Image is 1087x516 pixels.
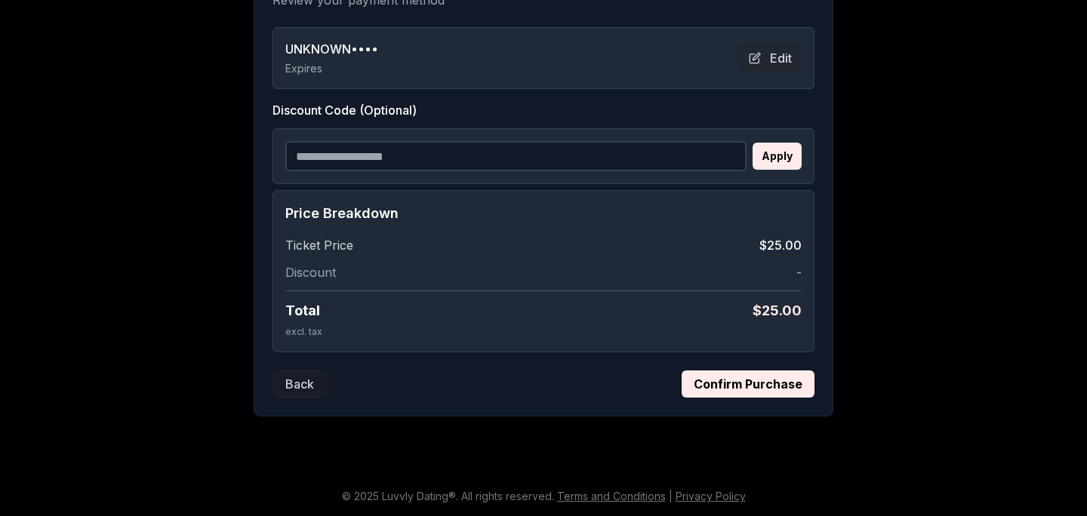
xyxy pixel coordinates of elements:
a: Privacy Policy [676,490,746,502]
span: | [669,490,673,502]
span: $ 25.00 [753,300,802,321]
span: Discount [285,263,336,281]
span: excl. tax [285,326,322,337]
span: - [796,263,802,281]
h4: Price Breakdown [285,203,802,224]
label: Discount Code (Optional) [273,101,814,119]
span: Total [285,300,320,321]
a: Terms and Conditions [557,490,666,502]
button: Back [273,370,327,398]
span: $25.00 [759,236,802,254]
button: Edit [739,45,802,72]
button: Apply [753,143,802,170]
button: Confirm Purchase [682,370,814,398]
p: Expires [285,61,378,76]
span: UNKNOWN •••• [285,40,378,58]
span: Ticket Price [285,236,353,254]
